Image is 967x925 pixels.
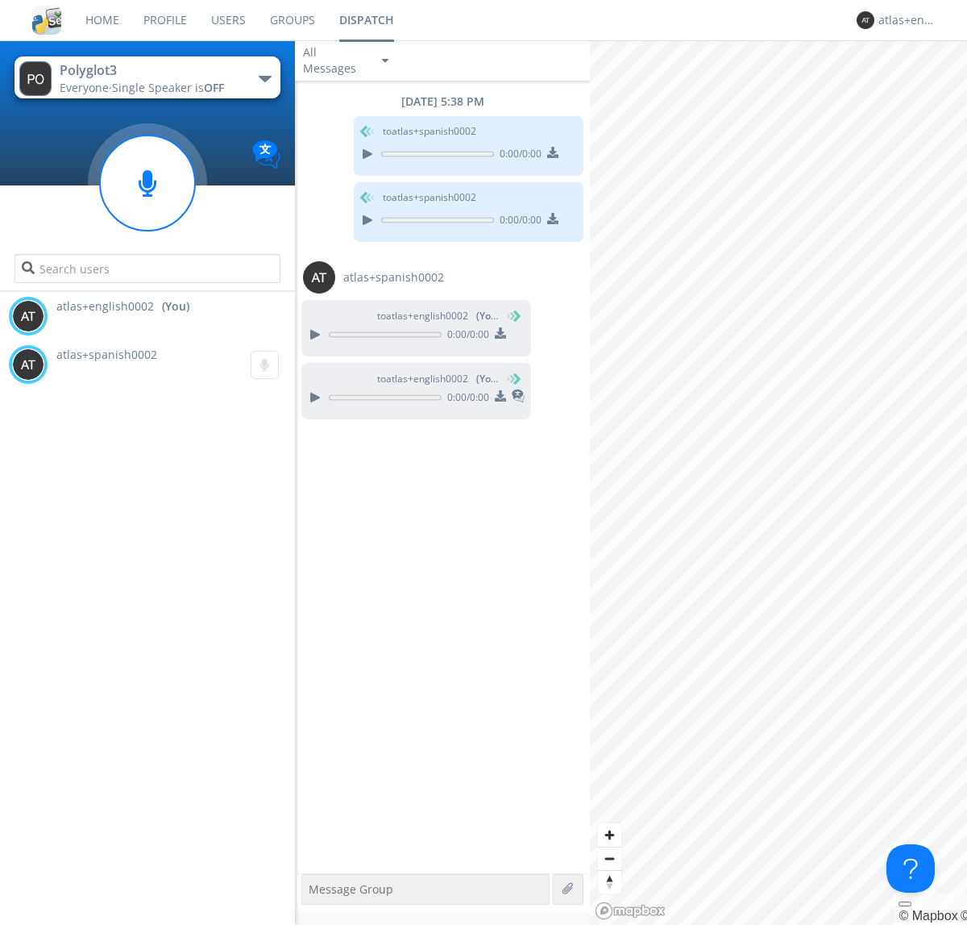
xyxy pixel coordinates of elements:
[343,269,444,285] span: atlas+spanish0002
[494,147,542,165] span: 0:00 / 0:00
[547,213,558,224] img: download media button
[495,390,506,402] img: download media button
[857,11,874,29] img: 373638.png
[382,59,388,63] img: caret-down-sm.svg
[162,298,189,315] div: (You)
[377,372,498,386] span: to atlas+english0002
[598,847,621,870] button: Zoom out
[15,56,280,98] button: Polyglot3Everyone·Single Speaker isOFF
[442,327,489,345] span: 0:00 / 0:00
[886,844,935,893] iframe: Toggle Customer Support
[598,823,621,847] button: Zoom in
[252,140,280,169] img: Translation enabled
[60,80,241,96] div: Everyone ·
[204,80,224,95] span: OFF
[476,309,500,323] span: (You)
[56,347,157,362] span: atlas+spanish0002
[12,300,44,332] img: 373638.png
[383,124,476,139] span: to atlas+spanish0002
[495,327,506,339] img: download media button
[595,902,666,920] a: Mapbox logo
[32,6,61,35] img: cddb5a64eb264b2086981ab96f4c1ba7
[303,261,335,294] img: 373638.png
[598,870,621,894] button: Reset bearing to north
[547,147,558,158] img: download media button
[12,348,44,381] img: 373638.png
[899,909,957,923] a: Mapbox
[598,848,621,870] span: Zoom out
[476,372,500,385] span: (You)
[878,12,939,28] div: atlas+english0002
[383,190,476,205] span: to atlas+spanish0002
[899,902,911,906] button: Toggle attribution
[56,298,154,315] span: atlas+english0002
[303,44,367,77] div: All Messages
[112,80,224,95] span: Single Speaker is
[377,309,498,323] span: to atlas+english0002
[512,390,525,402] img: translated-message
[60,61,241,80] div: Polyglot3
[494,213,542,231] span: 0:00 / 0:00
[512,387,525,408] span: This is a translated message
[19,61,52,96] img: 373638.png
[295,94,590,110] div: [DATE] 5:38 PM
[442,390,489,408] span: 0:00 / 0:00
[598,871,621,894] span: Reset bearing to north
[15,254,280,283] input: Search users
